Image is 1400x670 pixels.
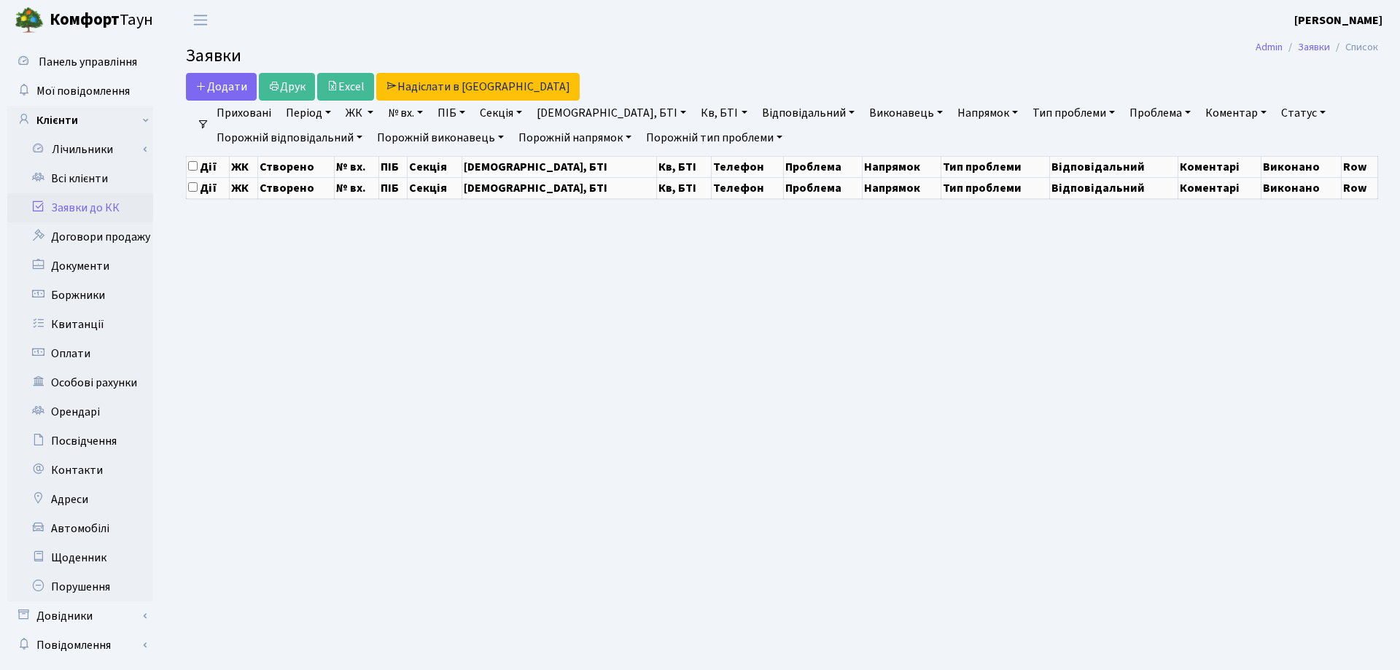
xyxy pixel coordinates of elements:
[7,47,153,77] a: Панель управління
[656,177,711,198] th: Кв, БТІ
[656,156,711,177] th: Кв, БТІ
[408,177,462,198] th: Секція
[941,177,1050,198] th: Тип проблеми
[432,101,471,125] a: ПІБ
[952,101,1024,125] a: Напрямок
[378,156,408,177] th: ПІБ
[382,101,429,125] a: № вх.
[408,156,462,177] th: Секція
[376,73,580,101] a: Надіслати в [GEOGRAPHIC_DATA]
[15,6,44,35] img: logo.png
[1178,156,1261,177] th: Коментарі
[1261,156,1341,177] th: Виконано
[50,8,153,33] span: Таун
[340,101,379,125] a: ЖК
[1027,101,1121,125] a: Тип проблеми
[7,164,153,193] a: Всі клієнти
[230,177,257,198] th: ЖК
[1341,156,1377,177] th: Row
[335,156,379,177] th: № вх.
[230,156,257,177] th: ЖК
[1261,177,1341,198] th: Виконано
[7,368,153,397] a: Особові рахунки
[7,485,153,514] a: Адреси
[462,177,656,198] th: [DEMOGRAPHIC_DATA], БТІ
[7,310,153,339] a: Квитанції
[783,156,862,177] th: Проблема
[783,177,862,198] th: Проблема
[863,156,941,177] th: Напрямок
[863,177,941,198] th: Напрямок
[187,156,230,177] th: Дії
[756,101,860,125] a: Відповідальний
[1294,12,1382,28] b: [PERSON_NAME]
[257,177,335,198] th: Створено
[1330,39,1378,55] li: Список
[7,514,153,543] a: Автомобілі
[1275,101,1331,125] a: Статус
[513,125,637,150] a: Порожній напрямок
[50,8,120,31] b: Комфорт
[712,177,784,198] th: Телефон
[371,125,510,150] a: Порожній виконавець
[280,101,337,125] a: Період
[195,79,247,95] span: Додати
[7,77,153,106] a: Мої повідомлення
[1234,32,1400,63] nav: breadcrumb
[1199,101,1272,125] a: Коментар
[7,456,153,485] a: Контакти
[1256,39,1283,55] a: Admin
[7,543,153,572] a: Щоденник
[36,83,130,99] span: Мої повідомлення
[317,73,374,101] a: Excel
[462,156,656,177] th: [DEMOGRAPHIC_DATA], БТІ
[182,8,219,32] button: Переключити навігацію
[211,101,277,125] a: Приховані
[259,73,315,101] a: Друк
[335,177,379,198] th: № вх.
[712,156,784,177] th: Телефон
[7,339,153,368] a: Оплати
[1178,177,1261,198] th: Коментарі
[863,101,949,125] a: Виконавець
[378,177,408,198] th: ПІБ
[695,101,752,125] a: Кв, БТІ
[7,426,153,456] a: Посвідчення
[211,125,368,150] a: Порожній відповідальний
[7,572,153,601] a: Порушення
[640,125,788,150] a: Порожній тип проблеми
[1050,177,1178,198] th: Відповідальний
[17,135,153,164] a: Лічильники
[474,101,528,125] a: Секція
[941,156,1050,177] th: Тип проблеми
[39,54,137,70] span: Панель управління
[7,193,153,222] a: Заявки до КК
[7,222,153,252] a: Договори продажу
[1050,156,1178,177] th: Відповідальний
[1298,39,1330,55] a: Заявки
[7,281,153,310] a: Боржники
[186,73,257,101] a: Додати
[257,156,335,177] th: Створено
[7,252,153,281] a: Документи
[186,43,241,69] span: Заявки
[7,601,153,631] a: Довідники
[1294,12,1382,29] a: [PERSON_NAME]
[7,397,153,426] a: Орендарі
[7,106,153,135] a: Клієнти
[531,101,692,125] a: [DEMOGRAPHIC_DATA], БТІ
[1341,177,1377,198] th: Row
[187,177,230,198] th: Дії
[1124,101,1197,125] a: Проблема
[7,631,153,660] a: Повідомлення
